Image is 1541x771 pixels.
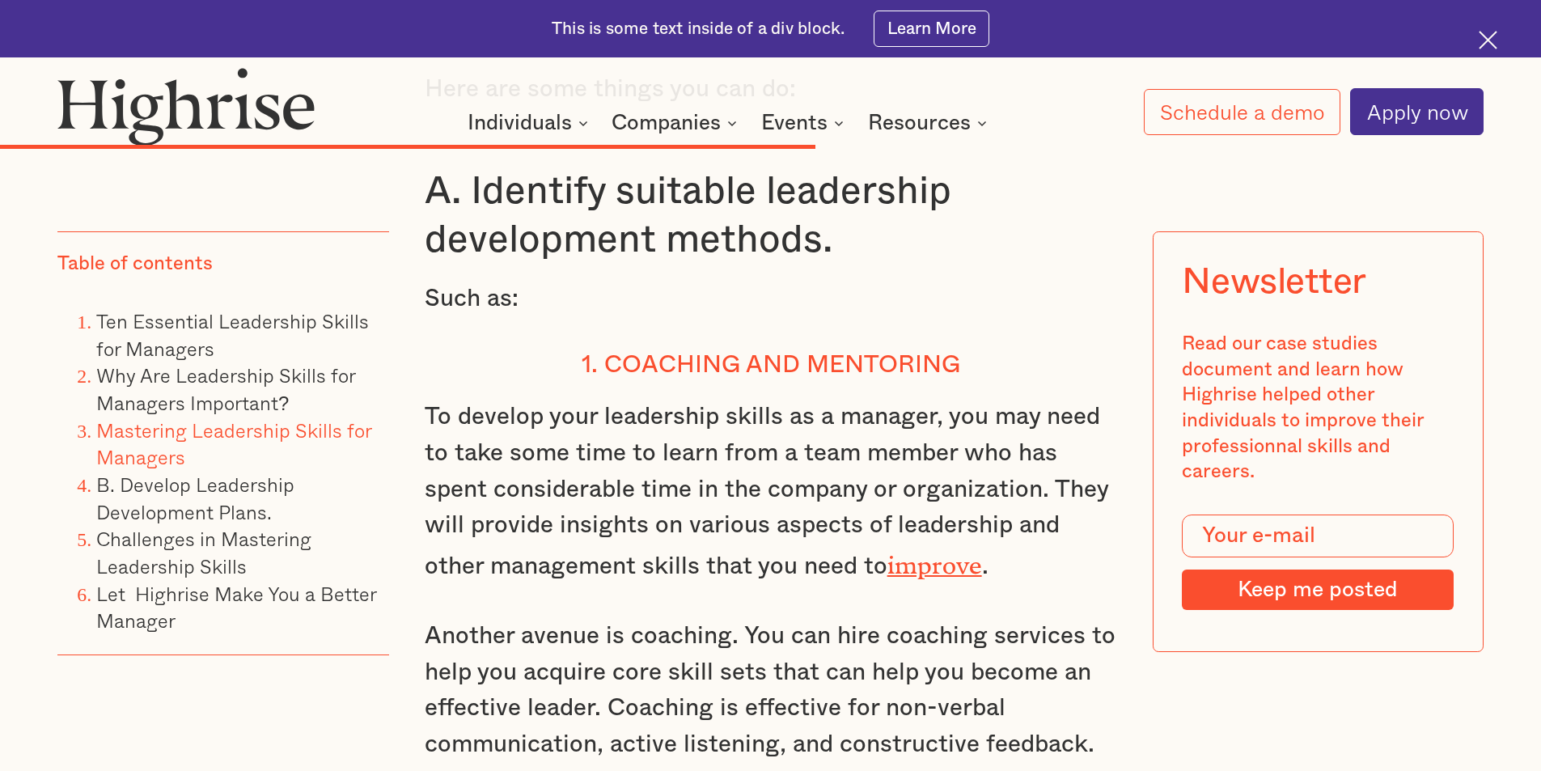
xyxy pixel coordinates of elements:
[96,469,294,527] a: B. Develop Leadership Development Plans.
[868,113,992,133] div: Resources
[612,113,742,133] div: Companies
[1479,31,1497,49] img: Cross icon
[96,360,355,417] a: Why Are Leadership Skills for Managers Important?
[57,67,315,145] img: Highrise logo
[468,113,572,133] div: Individuals
[887,552,982,567] a: improve
[57,252,213,277] div: Table of contents
[425,167,1117,264] h3: A. Identify suitable leadership development methods.
[1182,515,1454,610] form: Modal Form
[96,523,311,581] a: Challenges in Mastering Leadership Skills
[425,351,1117,380] h4: 1. Coaching and Mentoring
[552,18,845,40] div: This is some text inside of a div block.
[761,113,849,133] div: Events
[96,306,369,363] a: Ten Essential Leadership Skills for Managers
[1182,332,1454,485] div: Read our case studies document and learn how Highrise helped other individuals to improve their p...
[874,11,989,47] a: Learn More
[425,399,1117,584] p: To develop your leadership skills as a manager, you may need to take some time to learn from a te...
[96,415,371,472] a: Mastering Leadership Skills for Managers
[1182,570,1454,610] input: Keep me posted
[1182,261,1366,303] div: Newsletter
[1350,88,1484,135] a: Apply now
[1144,89,1341,135] a: Schedule a demo
[468,113,593,133] div: Individuals
[1182,515,1454,558] input: Your e-mail
[868,113,971,133] div: Resources
[425,281,1117,317] p: Such as:
[761,113,828,133] div: Events
[425,618,1117,763] p: Another avenue is coaching. You can hire coaching services to help you acquire core skill sets th...
[612,113,721,133] div: Companies
[96,578,376,635] a: Let Highrise Make You a Better Manager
